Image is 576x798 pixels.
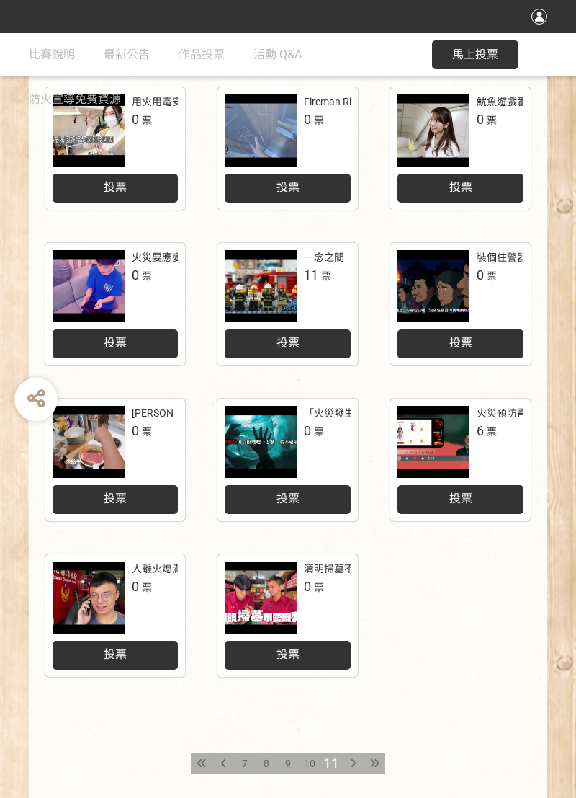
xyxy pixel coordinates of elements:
[314,426,324,438] span: 票
[217,87,358,210] a: Fireman Ring(發爾麵法環)0票投票
[142,426,152,438] span: 票
[132,562,212,577] div: 人離火熄滿漢全席
[142,582,152,593] span: 票
[304,562,374,577] div: 清明掃墓不用火
[276,180,300,194] span: 投票
[314,582,324,593] span: 票
[276,336,300,350] span: 投票
[477,94,547,110] div: 魷魚遊戲番外篇
[104,180,127,194] span: 投票
[179,48,225,61] span: 作品投票
[142,270,152,282] span: 票
[45,243,186,365] a: 火災要應變，冷靜面對是王道0票投票
[487,115,497,126] span: 票
[477,112,484,127] span: 0
[253,33,302,76] a: 活動 Q&A
[487,426,497,438] span: 票
[477,423,484,438] span: 6
[390,243,531,365] a: 裝個住警器吧0票投票
[217,554,358,677] a: 清明掃墓不用火0票投票
[104,492,127,505] span: 投票
[132,267,139,283] span: 0
[452,48,498,61] span: 馬上投票
[179,33,225,76] a: 作品投票
[449,180,472,194] span: 投票
[253,48,302,61] span: 活動 Q&A
[217,243,358,365] a: 一念之間11票投票
[132,250,263,265] div: 火災要應變，冷靜面對是王道
[304,758,315,769] span: 10
[132,423,139,438] span: 0
[45,554,186,677] a: 人離火熄滿漢全席0票投票
[449,492,472,505] span: 投票
[276,492,300,505] span: 投票
[304,579,311,594] span: 0
[29,33,75,76] a: 比賽說明
[264,758,269,769] span: 8
[304,423,311,438] span: 0
[104,647,127,661] span: 投票
[29,92,121,106] span: 防火宣導免費資源
[104,33,150,76] a: 最新公告
[321,270,331,282] span: 票
[29,48,75,61] span: 比賽說明
[104,48,150,61] span: 最新公告
[104,336,127,350] span: 投票
[132,579,139,594] span: 0
[304,267,318,283] span: 11
[449,336,472,350] span: 投票
[390,399,531,521] a: 火災預防需把基本滅火做好6票投票
[477,267,484,283] span: 0
[477,250,537,265] div: 裝個住警器吧
[45,399,186,521] a: [PERSON_NAME]美食頻道0票投票
[390,87,531,210] a: 魷魚遊戲番外篇0票投票
[432,40,518,69] button: 馬上投票
[132,406,249,421] div: [PERSON_NAME]美食頻道
[276,647,300,661] span: 投票
[217,399,358,521] a: 「火災發生那一刻，你選對了嗎」0票投票
[29,78,121,121] a: 防火宣導免費資源
[285,758,291,769] span: 9
[323,755,339,772] span: 11
[487,270,497,282] span: 票
[304,250,344,265] div: 一念之間
[45,87,186,210] a: 用火用電安全，讓家裡美美噠0票投票
[304,406,455,421] div: 「火災發生那一刻，你選對了嗎」
[242,758,248,769] span: 7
